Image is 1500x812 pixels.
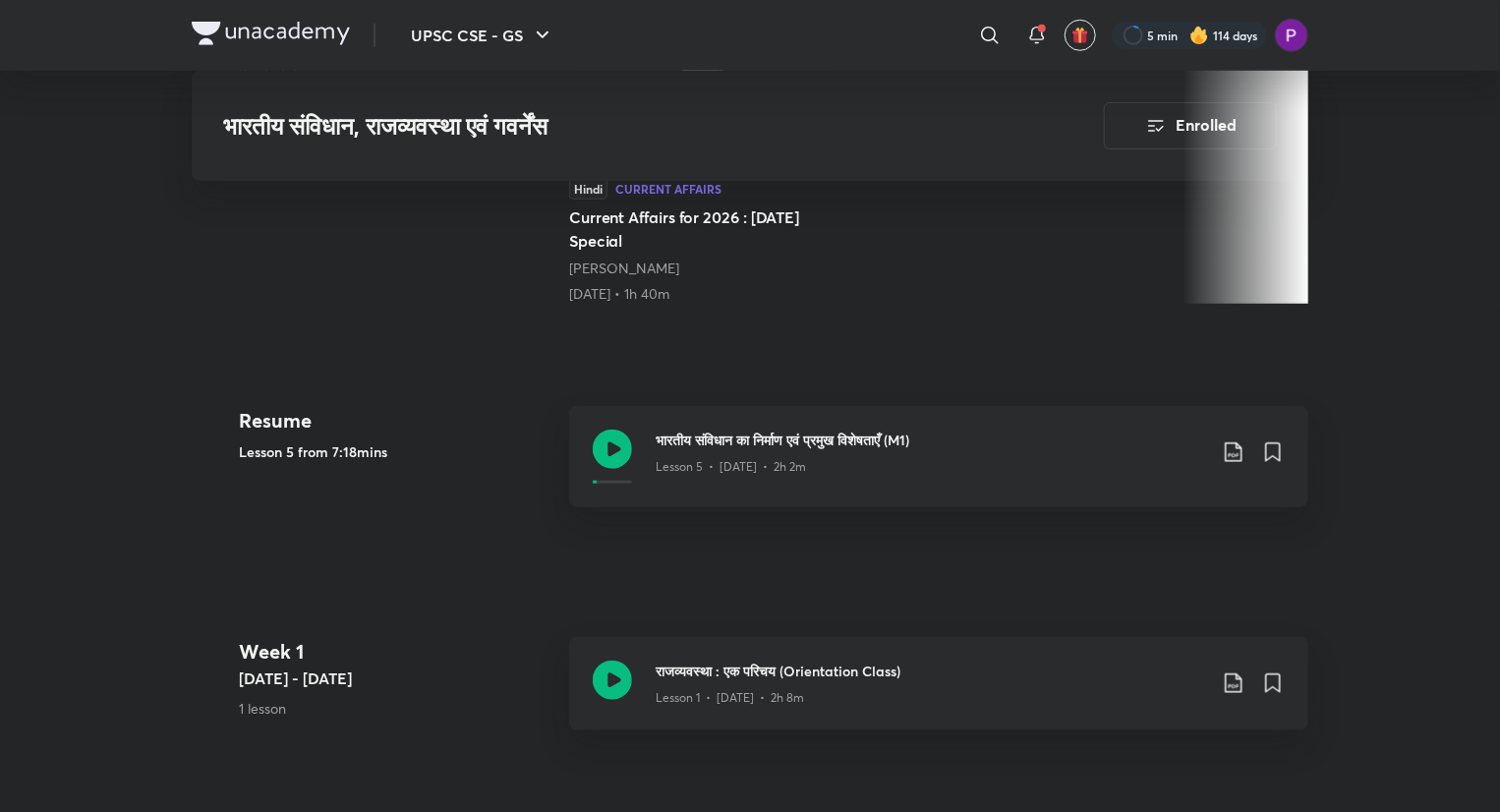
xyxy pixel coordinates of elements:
div: Current Affairs [615,183,721,195]
h5: Current Affairs for 2026 : [DATE] Special [569,205,837,253]
div: Hindi [569,178,607,200]
div: 14th Aug • 1h 40m [569,284,837,304]
div: Himanshu Sharma [569,259,837,278]
h3: राजव्यवस्था : एक परिचय (Orientation Class) [656,661,1206,681]
a: [PERSON_NAME] [569,259,679,277]
p: Lesson 5 • [DATE] • 2h 2m [656,458,806,476]
p: Lesson 1 • [DATE] • 2h 8m [656,689,804,707]
button: Enrolled [1104,102,1277,149]
img: streak [1189,26,1209,45]
a: Company Logo [192,22,350,50]
img: avatar [1071,27,1089,44]
h4: Resume [239,406,553,435]
button: avatar [1065,20,1096,51]
button: UPSC CSE - GS [399,16,566,55]
a: भारतीय संविधान का निर्माण एवं प्रमुख विशेषताएँ (M1)Lesson 5 • [DATE] • 2h 2m [569,406,1308,531]
p: 1 lesson [239,698,553,719]
h3: भारतीय संविधान, राजव्यवस्था एवं गवर्नेंस [223,112,993,141]
a: राजव्यवस्था : एक परिचय (Orientation Class)Lesson 1 • [DATE] • 2h 8m [569,637,1308,754]
img: Company Logo [192,22,350,45]
img: Preeti Pandey [1275,19,1308,52]
h3: भारतीय संविधान का निर्माण एवं प्रमुख विशेषताएँ (M1) [656,430,1206,450]
h4: Week 1 [239,637,553,667]
h5: [DATE] - [DATE] [239,667,553,690]
h5: Lesson 5 from 7:18mins [239,441,553,462]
